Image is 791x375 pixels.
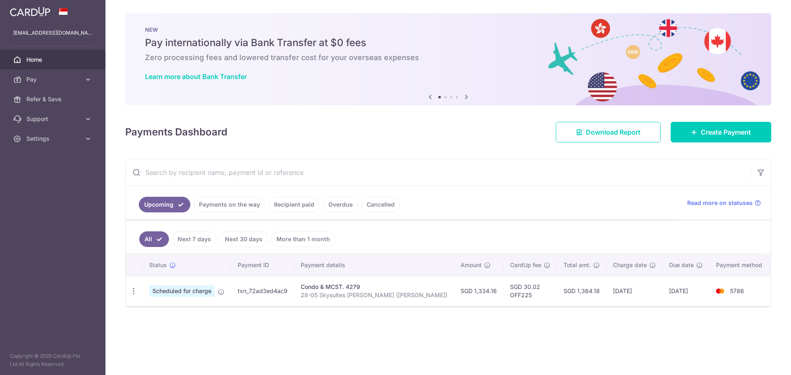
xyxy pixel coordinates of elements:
[556,122,661,142] a: Download Report
[564,261,591,269] span: Total amt.
[712,286,728,296] img: Bank Card
[231,276,294,306] td: txn_72ad3ed4ac9
[709,254,772,276] th: Payment method
[301,283,447,291] div: Condo & MCST. 4279
[557,276,606,306] td: SGD 1,364.18
[125,13,771,105] img: Bank transfer banner
[586,127,641,137] span: Download Report
[26,56,81,64] span: Home
[10,7,50,16] img: CardUp
[139,231,169,247] a: All
[510,261,541,269] span: CardUp fee
[145,72,247,81] a: Learn more about Bank Transfer
[145,26,751,33] p: NEW
[671,122,771,142] a: Create Payment
[701,127,751,137] span: Create Payment
[145,36,751,49] h5: Pay internationally via Bank Transfer at $0 fees
[172,231,216,247] a: Next 7 days
[194,197,265,212] a: Payments on the way
[669,261,694,269] span: Due date
[606,276,662,306] td: [DATE]
[454,276,503,306] td: SGD 1,334.16
[26,75,81,84] span: Pay
[662,276,709,306] td: [DATE]
[613,261,647,269] span: Charge date
[269,197,320,212] a: Recipient paid
[323,197,358,212] a: Overdue
[687,199,761,207] a: Read more on statuses
[139,197,190,212] a: Upcoming
[126,159,751,186] input: Search by recipient name, payment id or reference
[231,254,294,276] th: Payment ID
[26,135,81,143] span: Settings
[461,261,482,269] span: Amount
[271,231,335,247] a: More than 1 month
[26,115,81,123] span: Support
[730,287,744,294] span: 5786
[149,261,167,269] span: Status
[149,285,215,297] span: Scheduled for charge
[145,53,751,63] h6: Zero processing fees and lowered transfer cost for your overseas expenses
[125,125,227,140] h4: Payments Dashboard
[687,199,753,207] span: Read more on statuses
[301,291,447,299] p: 28-05 Skysuites [PERSON_NAME] ([PERSON_NAME])
[361,197,400,212] a: Cancelled
[294,254,454,276] th: Payment details
[13,29,92,37] p: [EMAIL_ADDRESS][DOMAIN_NAME]
[503,276,557,306] td: SGD 30.02 OFF225
[220,231,268,247] a: Next 30 days
[26,95,81,103] span: Refer & Save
